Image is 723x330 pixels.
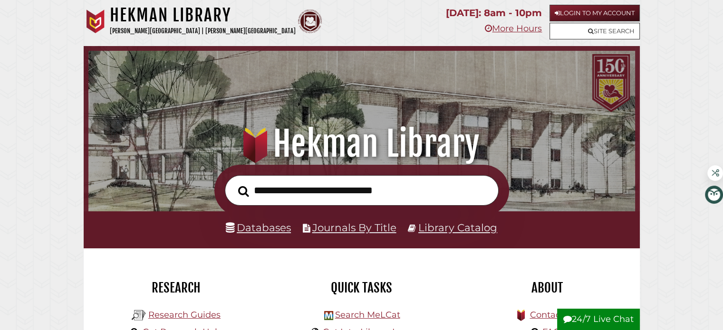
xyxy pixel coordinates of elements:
[99,123,624,165] h1: Hekman Library
[446,5,542,21] p: [DATE]: 8am - 10pm
[238,185,249,197] i: Search
[226,221,291,234] a: Databases
[132,308,146,322] img: Hekman Library Logo
[324,311,333,320] img: Hekman Library Logo
[462,280,633,296] h2: About
[549,5,640,21] a: Login to My Account
[312,221,396,234] a: Journals By Title
[110,26,296,37] p: [PERSON_NAME][GEOGRAPHIC_DATA] | [PERSON_NAME][GEOGRAPHIC_DATA]
[233,183,254,199] button: Search
[110,5,296,26] h1: Hekman Library
[276,280,447,296] h2: Quick Tasks
[335,310,400,320] a: Search MeLCat
[84,9,107,33] img: Calvin University
[530,310,577,320] a: Contact Us
[485,23,542,34] a: More Hours
[418,221,497,234] a: Library Catalog
[549,23,640,39] a: Site Search
[148,310,221,320] a: Research Guides
[91,280,262,296] h2: Research
[298,9,322,33] img: Calvin Theological Seminary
